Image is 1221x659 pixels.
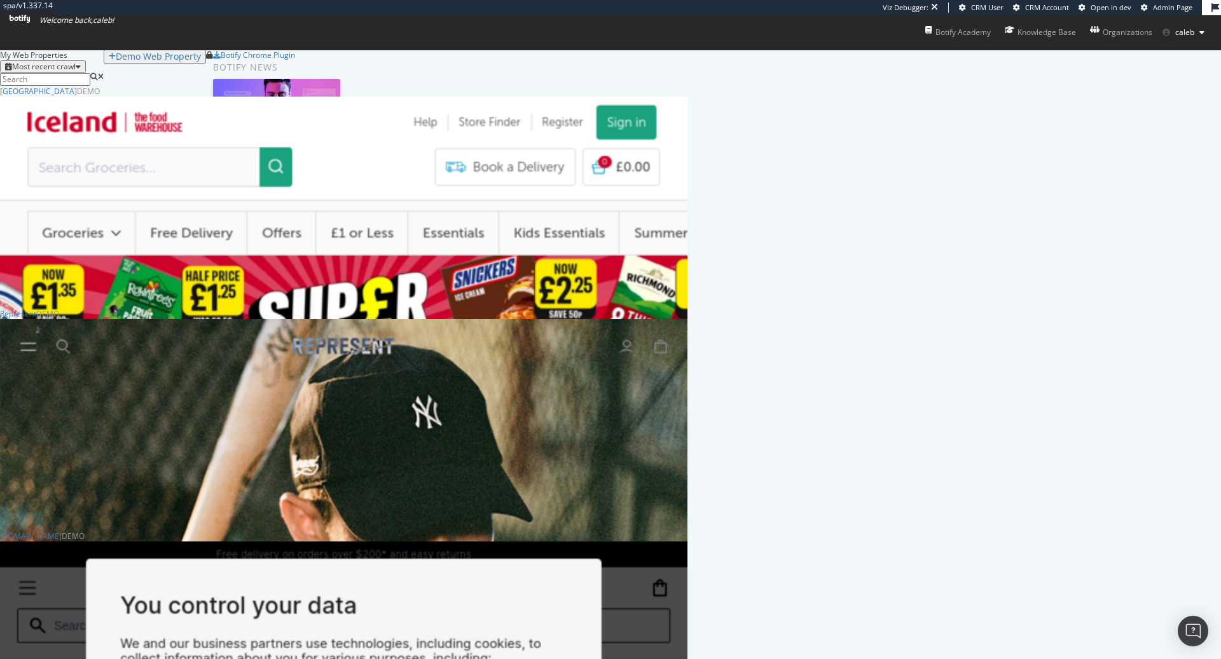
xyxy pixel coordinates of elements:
div: Most recent crawl [12,62,76,71]
img: How to Prioritize and Accelerate Technical SEO with Botify Assist [213,79,340,146]
span: Open in dev [1091,3,1131,12]
a: CRM User [959,3,1004,13]
button: caleb [1152,22,1215,43]
a: Demo Web Property [104,51,206,62]
div: Open Intercom Messenger [1178,616,1208,646]
a: CRM Account [1013,3,1069,13]
div: Botify news [213,60,505,74]
div: Botify Chrome Plugin [221,50,295,60]
a: Organizations [1090,15,1152,50]
span: CRM User [971,3,1004,12]
span: Admin Page [1153,3,1192,12]
div: Demo [62,531,85,541]
span: Welcome back, caleb ! [39,15,114,25]
span: CRM Account [1025,3,1069,12]
div: Demo Web Property [116,51,201,62]
button: Demo Web Property [104,50,206,64]
div: Organizations [1090,26,1152,39]
div: Viz Debugger: [883,3,928,13]
div: Knowledge Base [1005,26,1076,39]
a: Botify Chrome Plugin [213,50,295,60]
a: Knowledge Base [1005,15,1076,50]
a: Botify Academy [925,15,991,50]
a: Admin Page [1141,3,1192,13]
div: Botify Academy [925,26,991,39]
div: Demo [77,86,100,97]
a: Open in dev [1079,3,1131,13]
span: caleb [1175,27,1194,37]
div: Demo [36,308,59,319]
